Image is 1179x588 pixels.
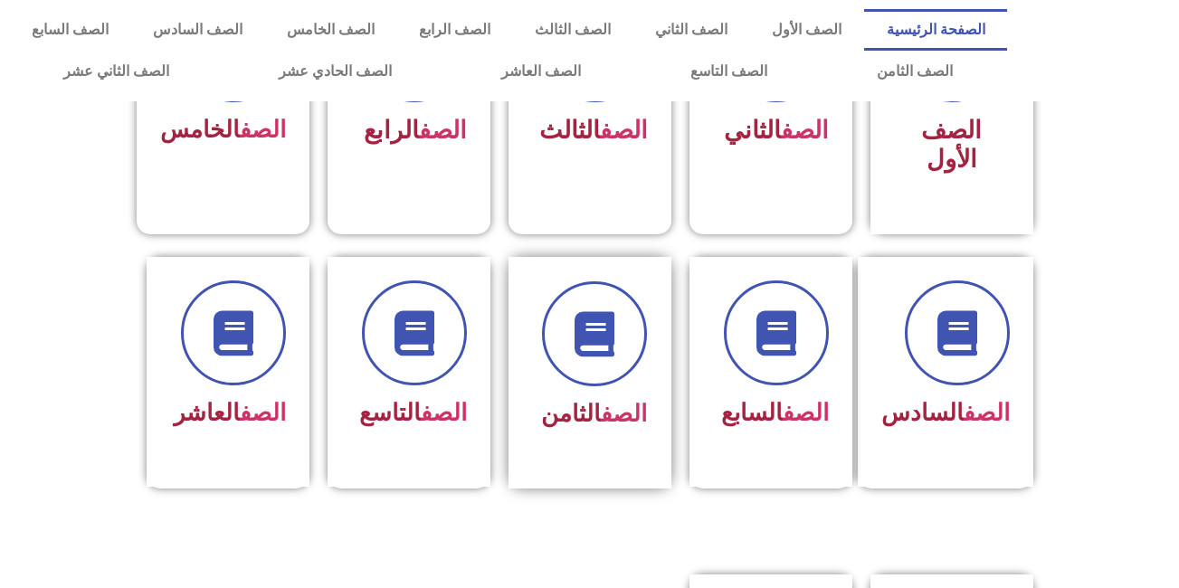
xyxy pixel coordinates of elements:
[224,51,447,92] a: الصف الحادي عشر
[9,9,130,51] a: الصف السابع
[513,9,633,51] a: الصف الثالث
[964,399,1010,426] a: الصف
[601,400,647,427] a: الصف
[174,399,286,426] span: العاشر
[160,116,286,143] span: الخامس
[9,51,224,92] a: الصف الثاني عشر
[240,116,286,143] a: الصف
[750,9,864,51] a: الصف الأول
[359,399,467,426] span: التاسع
[881,399,1010,426] span: السادس
[396,9,512,51] a: الصف الرابع
[421,399,467,426] a: الصف
[541,400,647,427] span: الثامن
[264,9,396,51] a: الصف الخامس
[721,399,829,426] span: السابع
[822,51,1007,92] a: الصف الثامن
[724,116,829,145] span: الثاني
[636,51,822,92] a: الصف التاسع
[921,116,982,174] span: الصف الأول
[419,116,467,145] a: الصف
[633,9,750,51] a: الصف الثاني
[539,116,648,145] span: الثالث
[783,399,829,426] a: الصف
[364,116,467,145] span: الرابع
[781,116,829,145] a: الصف
[447,51,636,92] a: الصف العاشر
[240,399,286,426] a: الصف
[864,9,1007,51] a: الصفحة الرئيسية
[130,9,264,51] a: الصف السادس
[600,116,648,145] a: الصف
